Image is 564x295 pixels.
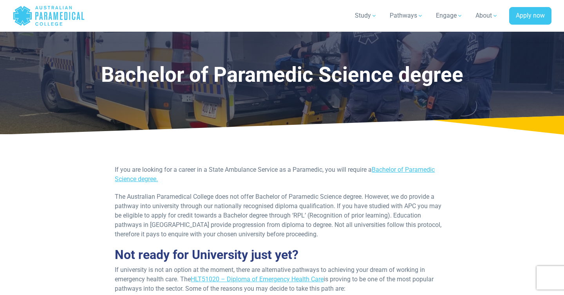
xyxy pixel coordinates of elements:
[80,63,484,87] h1: Bachelor of Paramedic Science degree
[115,192,449,239] p: The Australian Paramedical College does not offer Bachelor of Paramedic Science degree. However, ...
[471,5,503,27] a: About
[115,265,449,293] p: If university is not an option at the moment, there are alternative pathways to achieving your dr...
[431,5,468,27] a: Engage
[115,165,449,184] p: If you are looking for a career in a State Ambulance Service as a Paramedic, you will require a
[385,5,428,27] a: Pathways
[509,7,551,25] a: Apply now
[13,3,85,29] a: Australian Paramedical College
[115,247,449,262] h2: Not ready for University just yet?
[191,275,324,283] a: HLT51020 – Diploma of Emergency Health Care
[350,5,382,27] a: Study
